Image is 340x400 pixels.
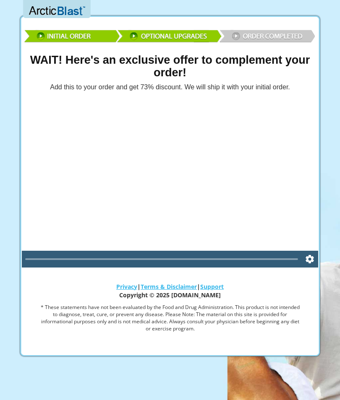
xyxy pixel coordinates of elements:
button: Settings [301,251,318,268]
a: Privacy [116,283,137,291]
a: Terms & Disclaimer [141,283,197,291]
p: | | Copyright © 2025 [DOMAIN_NAME] [38,283,302,299]
a: Support [200,283,224,291]
img: footer.png [19,349,321,361]
p: * These statements have not been evaluated by the Food and Drug Administration. This product is n... [38,304,302,332]
img: reviewbar.png [23,24,317,46]
h4: Add this to your order and get 73% discount. We will ship it with your initial order. [19,83,321,91]
h1: WAIT! Here's an exclusive offer to complement your order! [19,54,321,79]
